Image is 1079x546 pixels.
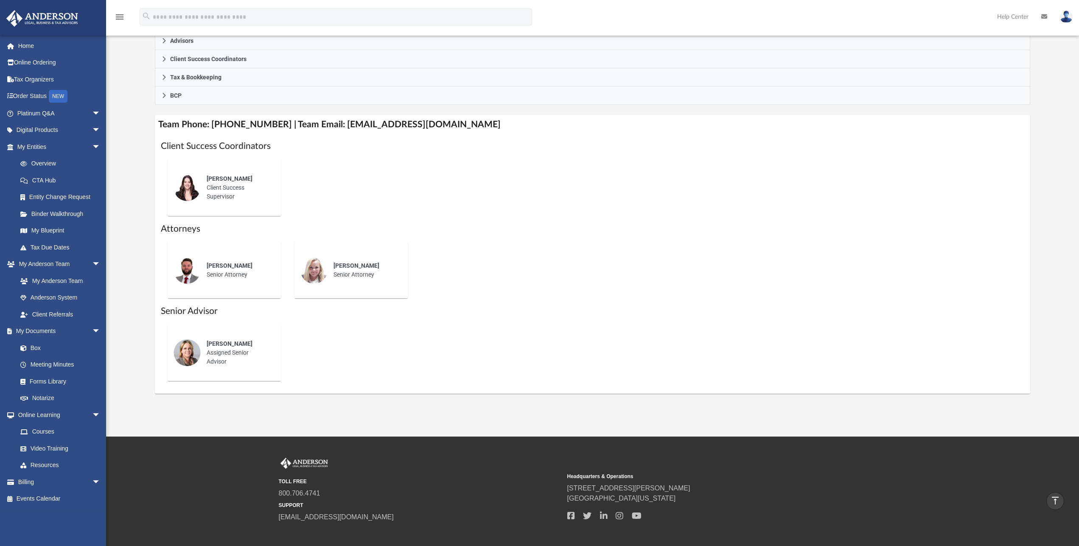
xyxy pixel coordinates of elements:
div: Client Success Supervisor [201,168,275,207]
a: Advisors [155,32,1031,50]
a: Tax Organizers [6,71,113,88]
span: arrow_drop_down [92,473,109,491]
small: TOLL FREE [279,478,561,485]
a: Tax Due Dates [12,239,113,256]
a: Digital Productsarrow_drop_down [6,122,113,139]
h1: Client Success Coordinators [161,140,1025,152]
a: Meeting Minutes [12,356,109,373]
a: [EMAIL_ADDRESS][DOMAIN_NAME] [279,513,394,521]
span: arrow_drop_down [92,256,109,273]
span: arrow_drop_down [92,105,109,122]
i: vertical_align_top [1050,496,1060,506]
a: Billingarrow_drop_down [6,473,113,490]
img: User Pic [1060,11,1073,23]
a: Box [12,339,105,356]
a: BCP [155,87,1031,105]
span: arrow_drop_down [92,122,109,139]
a: Overview [12,155,113,172]
img: thumbnail [174,339,201,366]
a: My Documentsarrow_drop_down [6,323,109,340]
a: Entity Change Request [12,189,113,206]
div: Assigned Senior Advisor [201,333,275,372]
a: CTA Hub [12,172,113,189]
a: Tax & Bookkeeping [155,68,1031,87]
div: Senior Attorney [328,255,402,285]
a: Video Training [12,440,105,457]
a: My Blueprint [12,222,109,239]
a: My Anderson Team [12,272,105,289]
a: Events Calendar [6,490,113,507]
a: vertical_align_top [1046,492,1064,510]
a: Order StatusNEW [6,88,113,105]
span: Advisors [170,38,193,44]
a: Resources [12,457,109,474]
span: arrow_drop_down [92,406,109,424]
span: [PERSON_NAME] [334,262,379,269]
span: [PERSON_NAME] [207,340,252,347]
a: Client Success Coordinators [155,50,1031,68]
div: NEW [49,90,67,103]
h1: Attorneys [161,223,1025,235]
span: Tax & Bookkeeping [170,74,221,80]
img: thumbnail [300,257,328,284]
img: Anderson Advisors Platinum Portal [4,10,81,27]
span: [PERSON_NAME] [207,262,252,269]
div: Senior Attorney [201,255,275,285]
span: BCP [170,92,182,98]
a: Client Referrals [12,306,109,323]
a: Binder Walkthrough [12,205,113,222]
i: search [142,11,151,21]
a: [STREET_ADDRESS][PERSON_NAME] [567,484,690,492]
a: Courses [12,423,109,440]
img: Anderson Advisors Platinum Portal [279,458,330,469]
a: Anderson System [12,289,109,306]
span: Client Success Coordinators [170,56,247,62]
img: thumbnail [174,257,201,284]
h4: Team Phone: [PHONE_NUMBER] | Team Email: [EMAIL_ADDRESS][DOMAIN_NAME] [155,115,1031,134]
a: My Entitiesarrow_drop_down [6,138,113,155]
small: Headquarters & Operations [567,473,850,480]
span: arrow_drop_down [92,138,109,156]
small: SUPPORT [279,501,561,509]
a: Platinum Q&Aarrow_drop_down [6,105,113,122]
a: Online Learningarrow_drop_down [6,406,109,423]
a: My Anderson Teamarrow_drop_down [6,256,109,273]
span: [PERSON_NAME] [207,175,252,182]
a: 800.706.4741 [279,490,320,497]
img: thumbnail [174,174,201,201]
a: menu [115,16,125,22]
i: menu [115,12,125,22]
a: Notarize [12,390,109,407]
span: arrow_drop_down [92,323,109,340]
a: Home [6,37,113,54]
h1: Senior Advisor [161,305,1025,317]
a: [GEOGRAPHIC_DATA][US_STATE] [567,495,676,502]
a: Forms Library [12,373,105,390]
a: Online Ordering [6,54,113,71]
